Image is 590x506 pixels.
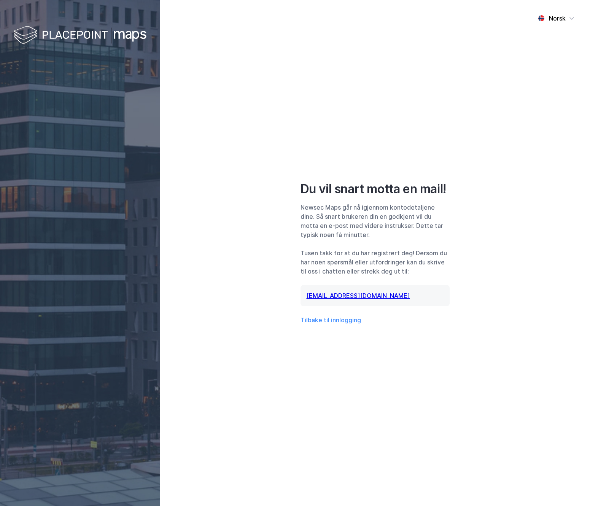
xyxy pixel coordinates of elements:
[307,292,410,299] a: [EMAIL_ADDRESS][DOMAIN_NAME]
[301,315,361,325] button: Tilbake til innlogging
[552,469,590,506] iframe: Chat Widget
[549,14,566,23] div: Norsk
[301,203,450,239] div: Newsec Maps går nå igjennom kontodetaljene dine. Så snart brukeren din en godkjent vil du motta e...
[13,24,146,47] img: logo-white.f07954bde2210d2a523dddb988cd2aa7.svg
[301,181,450,197] div: Du vil snart motta en mail!
[301,248,450,276] div: Tusen takk for at du har registrert deg! Dersom du har noen spørsmål eller utfordringer kan du sk...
